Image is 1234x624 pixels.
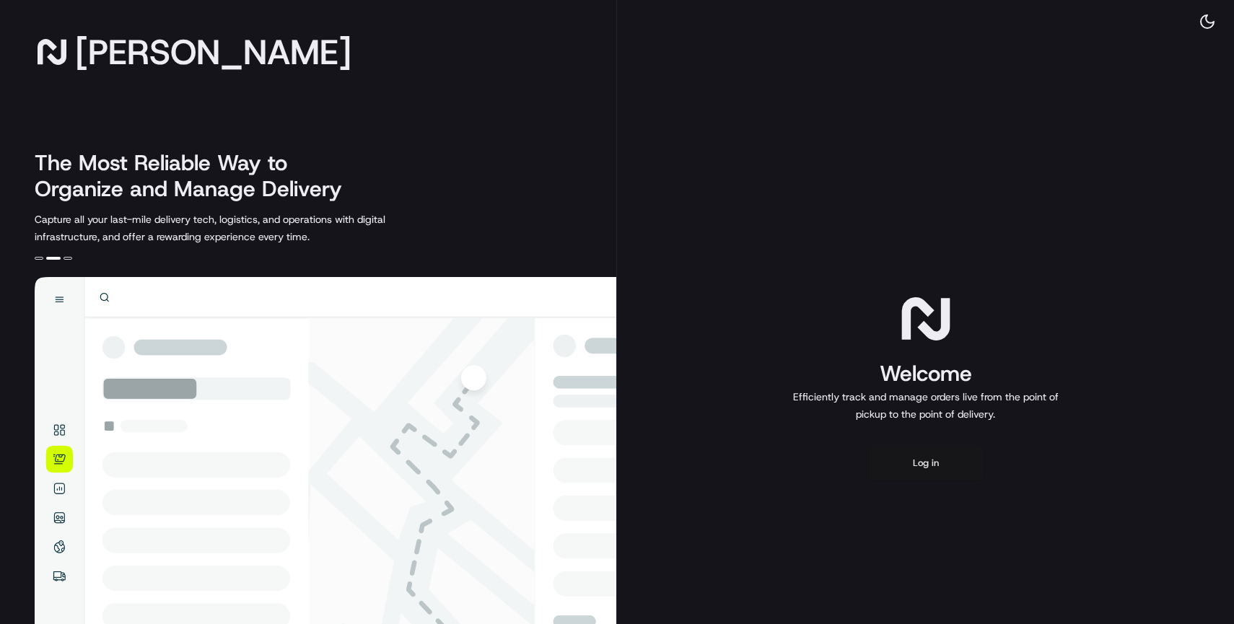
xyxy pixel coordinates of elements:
[35,211,450,245] p: Capture all your last-mile delivery tech, logistics, and operations with digital infrastructure, ...
[35,150,358,202] h2: The Most Reliable Way to Organize and Manage Delivery
[75,38,351,66] span: [PERSON_NAME]
[868,446,984,480] button: Log in
[787,388,1064,423] p: Efficiently track and manage orders live from the point of pickup to the point of delivery.
[787,359,1064,388] h1: Welcome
